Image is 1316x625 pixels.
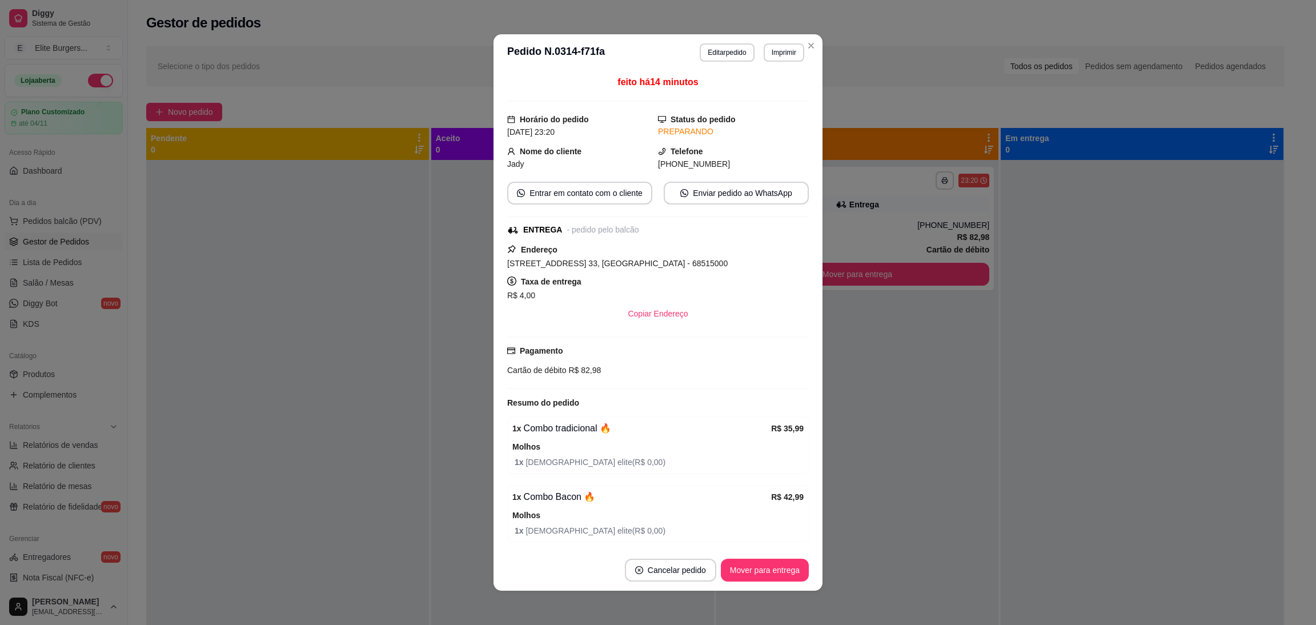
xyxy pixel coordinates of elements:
span: pushpin [507,245,516,254]
div: ENTREGA [523,224,562,236]
div: PREPARANDO [658,126,809,138]
span: dollar [507,277,516,286]
button: Imprimir [764,43,804,62]
span: Jady [507,159,524,169]
strong: Nome do cliente [520,147,581,156]
button: Editarpedido [700,43,754,62]
div: - pedido pelo balcão [567,224,639,236]
h3: Pedido N. 0314-f71fa [507,43,605,62]
span: calendar [507,115,515,123]
strong: Telefone [671,147,703,156]
span: phone [658,147,666,155]
strong: Taxa de entrega [521,277,581,286]
span: [PHONE_NUMBER] [658,159,730,169]
strong: Horário do pedido [520,115,589,124]
span: whats-app [517,189,525,197]
span: [DATE] 23:20 [507,127,555,137]
strong: 1 x [512,424,521,433]
button: Mover para entrega [721,559,809,582]
span: feito há 14 minutos [617,77,698,87]
span: R$ 82,98 [567,366,601,375]
span: [DEMOGRAPHIC_DATA] elite ( R$ 0,00 ) [515,456,804,468]
strong: R$ 35,99 [771,424,804,433]
span: [DEMOGRAPHIC_DATA] elite ( R$ 0,00 ) [515,524,804,537]
span: [STREET_ADDRESS] 33, [GEOGRAPHIC_DATA] - 68515000 [507,259,728,268]
strong: 1 x [515,526,525,535]
button: Copiar Endereço [619,302,697,325]
button: whats-appEntrar em contato com o cliente [507,182,652,205]
span: credit-card [507,347,515,355]
button: close-circleCancelar pedido [625,559,716,582]
strong: 1 x [512,492,521,502]
span: R$ 4,00 [507,291,535,300]
strong: R$ 42,99 [771,492,804,502]
strong: Molhos [512,442,540,451]
button: whats-appEnviar pedido ao WhatsApp [664,182,809,205]
div: Combo tradicional 🔥 [512,422,771,435]
div: Combo Bacon 🔥 [512,490,771,504]
strong: Resumo do pedido [507,398,579,407]
strong: Pagamento [520,346,563,355]
span: desktop [658,115,666,123]
span: user [507,147,515,155]
strong: Molhos [512,511,540,520]
span: whats-app [680,189,688,197]
span: close-circle [635,566,643,574]
strong: 1 x [515,458,525,467]
strong: Status do pedido [671,115,736,124]
span: Cartão de débito [507,366,567,375]
button: Close [802,37,820,55]
strong: Endereço [521,245,557,254]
